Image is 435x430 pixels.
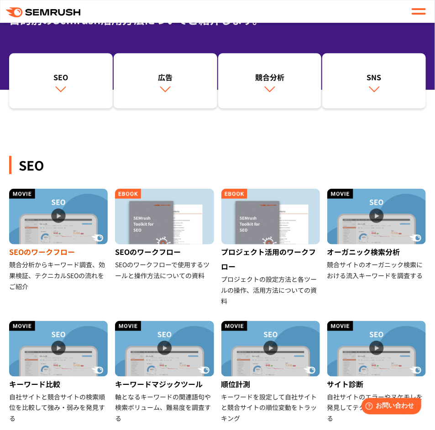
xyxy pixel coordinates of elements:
[327,391,426,424] div: 自社サイトのエラーやヌケモレを発見してテクニカルSEOを改善する
[9,53,113,109] a: SEO
[9,189,108,292] a: SEOのワークフロー 競合分析からキーワード調査、効果検証、テクニカルSEOの流れをご紹介
[115,391,214,424] div: 軸となるキーワードの関連語句や検索ボリューム、難易度を調査する
[221,321,320,424] a: 順位計測 キーワードを設定して自社サイトと競合サイトの順位変動をトラッキング
[9,321,108,424] a: キーワード比較 自社サイトと競合サイトの検索順位を比較して強み・弱みを発見する
[327,321,426,424] a: サイト診断 自社サイトのエラーやヌケモレを発見してテクニカルSEOを改善する
[115,189,214,281] a: SEOのワークフロー SEOのワークフローで使用するツールと操作方法についての資料
[118,72,213,83] div: 広告
[9,391,108,424] div: 自社サイトと競合サイトの検索順位を比較して強み・弱みを発見する
[327,259,426,281] div: 競合サイトのオーガニック検索における流入キーワードを調査する
[14,72,108,83] div: SEO
[9,156,426,174] div: SEO
[115,321,214,424] a: キーワードマジックツール 軸となるキーワードの関連語句や検索ボリューム、難易度を調査する
[221,244,320,274] div: プロジェクト活用のワークフロー
[327,72,421,83] div: SNS
[9,259,108,292] div: 競合分析からキーワード調査、効果検証、テクニカルSEOの流れをご紹介
[327,189,426,281] a: オーガニック検索分析 競合サイトのオーガニック検索における流入キーワードを調査する
[115,244,214,259] div: SEOのワークフロー
[9,244,108,259] div: SEOのワークフロー
[218,53,322,109] a: 競合分析
[115,377,214,391] div: キーワードマジックツール
[221,391,320,424] div: キーワードを設定して自社サイトと競合サイトの順位変動をトラッキング
[223,72,317,83] div: 競合分析
[322,53,426,109] a: SNS
[114,53,217,109] a: 広告
[115,259,214,281] div: SEOのワークフローで使用するツールと操作方法についての資料
[327,244,426,259] div: オーガニック検索分析
[221,274,320,306] div: プロジェクトの設定方法と各ツールの操作、活用方法についての資料
[9,377,108,391] div: キーワード比較
[221,189,320,306] a: プロジェクト活用のワークフロー プロジェクトの設定方法と各ツールの操作、活用方法についての資料
[221,377,320,391] div: 順位計測
[354,394,425,420] iframe: Help widget launcher
[327,377,426,391] div: サイト診断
